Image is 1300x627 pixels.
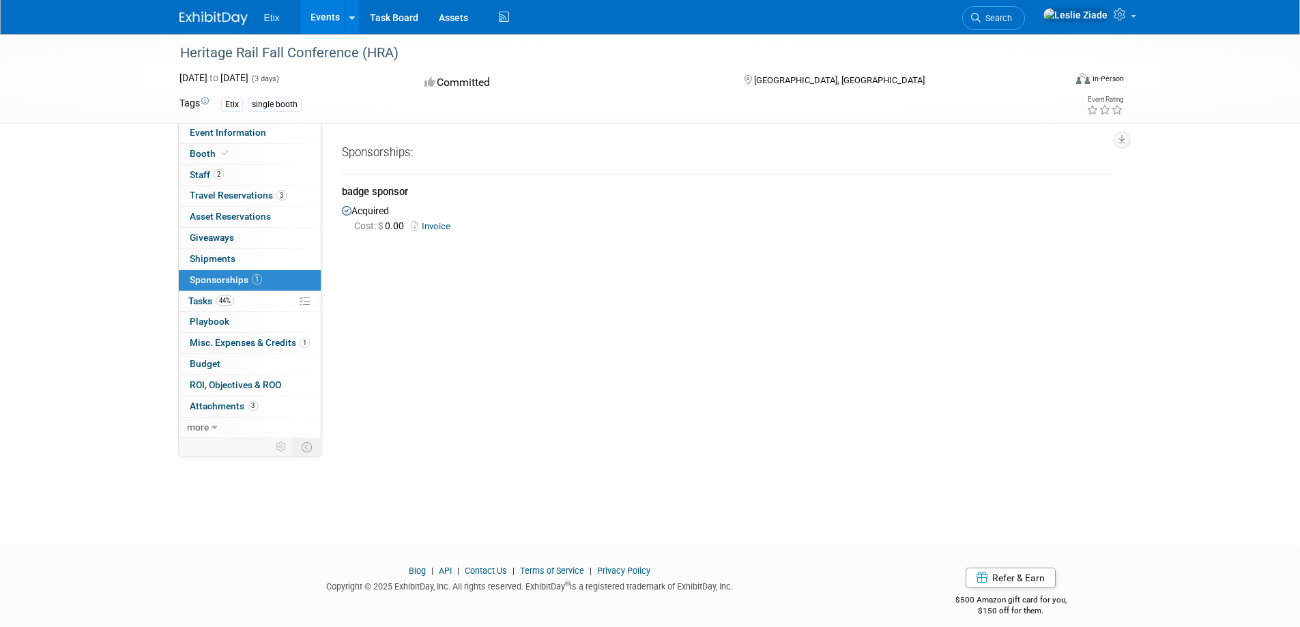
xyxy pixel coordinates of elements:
a: Staff2 [179,165,321,186]
span: [DATE] [DATE] [179,72,248,83]
a: Sponsorships1 [179,270,321,291]
span: Cost: $ [354,220,385,231]
td: Toggle Event Tabs [293,438,321,456]
span: Booth [190,148,231,159]
div: Acquired [342,202,1111,233]
a: Search [962,6,1025,30]
span: Playbook [190,316,229,327]
i: Booth reservation complete [222,149,229,157]
div: $500 Amazon gift card for you, [901,585,1121,617]
div: Sponsorships: [342,145,1111,166]
a: Event Information [179,123,321,143]
div: single booth [248,98,302,112]
span: 2 [214,169,224,179]
div: Committed [420,71,722,95]
span: | [454,566,463,576]
div: Heritage Rail Fall Conference (HRA) [175,41,1044,65]
a: Giveaways [179,228,321,248]
div: In-Person [1092,74,1124,84]
a: Misc. Expenses & Credits1 [179,333,321,353]
span: | [428,566,437,576]
span: (3 days) [250,74,279,83]
span: Travel Reservations [190,190,287,201]
span: | [509,566,518,576]
span: Tasks [188,295,234,306]
a: Privacy Policy [597,566,650,576]
a: Asset Reservations [179,207,321,227]
span: Misc. Expenses & Credits [190,337,310,348]
span: to [207,72,220,83]
a: Travel Reservations3 [179,186,321,206]
div: Etix [221,98,243,112]
span: Etix [264,12,280,23]
a: Refer & Earn [966,568,1056,588]
span: 3 [276,190,287,201]
a: Invoice [411,221,456,231]
span: Asset Reservations [190,211,271,222]
a: Tasks44% [179,291,321,312]
span: | [586,566,595,576]
span: Event Information [190,127,266,138]
span: Attachments [190,400,258,411]
a: Contact Us [465,566,507,576]
div: badge sponsor [342,185,1111,202]
a: Shipments [179,249,321,269]
span: Budget [190,358,220,369]
span: [GEOGRAPHIC_DATA], [GEOGRAPHIC_DATA] [754,75,925,85]
td: Personalize Event Tab Strip [270,438,293,456]
a: Budget [179,354,321,375]
span: Giveaways [190,232,234,243]
span: Search [981,13,1012,23]
a: API [439,566,452,576]
span: 44% [216,295,234,306]
a: ROI, Objectives & ROO [179,375,321,396]
img: Leslie Ziade [1043,8,1108,23]
img: ExhibitDay [179,12,248,25]
span: more [187,422,209,433]
a: Terms of Service [520,566,584,576]
div: Copyright © 2025 ExhibitDay, Inc. All rights reserved. ExhibitDay is a registered trademark of Ex... [179,577,881,593]
div: Event Format [984,71,1125,91]
td: Tags [179,96,209,112]
span: Staff [190,169,224,180]
span: 1 [300,338,310,348]
img: Format-Inperson.png [1076,73,1090,84]
span: ROI, Objectives & ROO [190,379,281,390]
sup: ® [565,580,570,587]
div: Event Rating [1086,96,1123,103]
div: $150 off for them. [901,605,1121,617]
span: 1 [252,274,262,285]
span: Shipments [190,253,235,264]
span: 0.00 [354,220,409,231]
a: Blog [409,566,426,576]
a: more [179,418,321,438]
a: Attachments3 [179,396,321,417]
span: Sponsorships [190,274,262,285]
span: 3 [248,400,258,411]
a: Booth [179,144,321,164]
a: Playbook [179,312,321,332]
